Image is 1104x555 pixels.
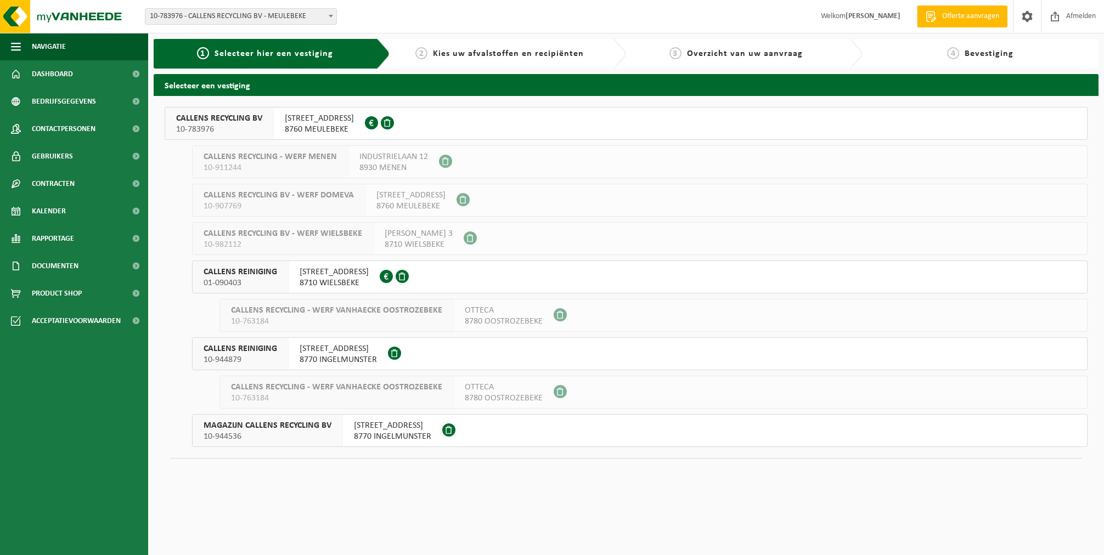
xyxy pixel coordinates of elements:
span: 10-944879 [204,354,277,365]
span: CALLENS RECYCLING BV - WERF WIELSBEKE [204,228,362,239]
span: INDUSTRIELAAN 12 [359,151,428,162]
span: 10-982112 [204,239,362,250]
span: 8770 INGELMUNSTER [300,354,377,365]
span: 10-783976 - CALLENS RECYCLING BV - MEULEBEKE [145,9,336,24]
strong: [PERSON_NAME] [846,12,900,20]
span: OTTECA [465,305,543,316]
span: 8760 MEULEBEKE [376,201,446,212]
span: [STREET_ADDRESS] [285,113,354,124]
span: 8760 MEULEBEKE [285,124,354,135]
span: 8710 WIELSBEKE [300,277,369,288]
button: CALLENS RECYCLING BV 10-783976 [STREET_ADDRESS]8760 MEULEBEKE [165,107,1088,140]
span: 10-783976 [176,124,262,135]
span: Selecteer hier een vestiging [215,49,333,58]
span: Contracten [32,170,75,197]
span: CALLENS REINIGING [204,343,277,354]
span: Bevestiging [965,49,1013,58]
span: [STREET_ADDRESS] [376,190,446,201]
span: 8780 OOSTROZEBEKE [465,316,543,327]
span: 8780 OOSTROZEBEKE [465,393,543,404]
span: MAGAZIJN CALLENS RECYCLING BV [204,420,331,431]
span: 10-763184 [231,316,442,327]
span: 10-907769 [204,201,354,212]
span: Product Shop [32,280,82,307]
span: 10-763184 [231,393,442,404]
span: CALLENS RECYCLING - WERF MENEN [204,151,337,162]
span: Bedrijfsgegevens [32,88,96,115]
span: Contactpersonen [32,115,95,143]
span: Documenten [32,252,78,280]
span: 8930 MENEN [359,162,428,173]
span: 1 [197,47,209,59]
span: [STREET_ADDRESS] [354,420,431,431]
span: [STREET_ADDRESS] [300,343,377,354]
span: Kies uw afvalstoffen en recipiënten [433,49,584,58]
span: Gebruikers [32,143,73,170]
span: [STREET_ADDRESS] [300,267,369,277]
span: [PERSON_NAME] 3 [385,228,453,239]
h2: Selecteer een vestiging [154,74,1099,95]
span: Rapportage [32,225,74,252]
span: 10-911244 [204,162,337,173]
span: Overzicht van uw aanvraag [687,49,803,58]
span: 8770 INGELMUNSTER [354,431,431,442]
span: OTTECA [465,382,543,393]
span: CALLENS RECYCLING BV [176,113,262,124]
button: MAGAZIJN CALLENS RECYCLING BV 10-944536 [STREET_ADDRESS]8770 INGELMUNSTER [192,414,1088,447]
span: CALLENS RECYCLING - WERF VANHAECKE OOSTROZEBEKE [231,382,442,393]
button: CALLENS REINIGING 10-944879 [STREET_ADDRESS]8770 INGELMUNSTER [192,337,1088,370]
span: 4 [947,47,959,59]
span: Dashboard [32,60,73,88]
span: Acceptatievoorwaarden [32,307,121,335]
button: CALLENS REINIGING 01-090403 [STREET_ADDRESS]8710 WIELSBEKE [192,260,1088,293]
span: 2 [415,47,427,59]
span: 10-944536 [204,431,331,442]
span: Navigatie [32,33,66,60]
span: 3 [669,47,681,59]
span: 8710 WIELSBEKE [385,239,453,250]
span: CALLENS RECYCLING BV - WERF DOMEVA [204,190,354,201]
span: 10-783976 - CALLENS RECYCLING BV - MEULEBEKE [145,8,337,25]
span: CALLENS RECYCLING - WERF VANHAECKE OOSTROZEBEKE [231,305,442,316]
span: Kalender [32,197,66,225]
span: Offerte aanvragen [939,11,1002,22]
span: 01-090403 [204,277,277,288]
span: CALLENS REINIGING [204,267,277,277]
a: Offerte aanvragen [917,5,1007,27]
